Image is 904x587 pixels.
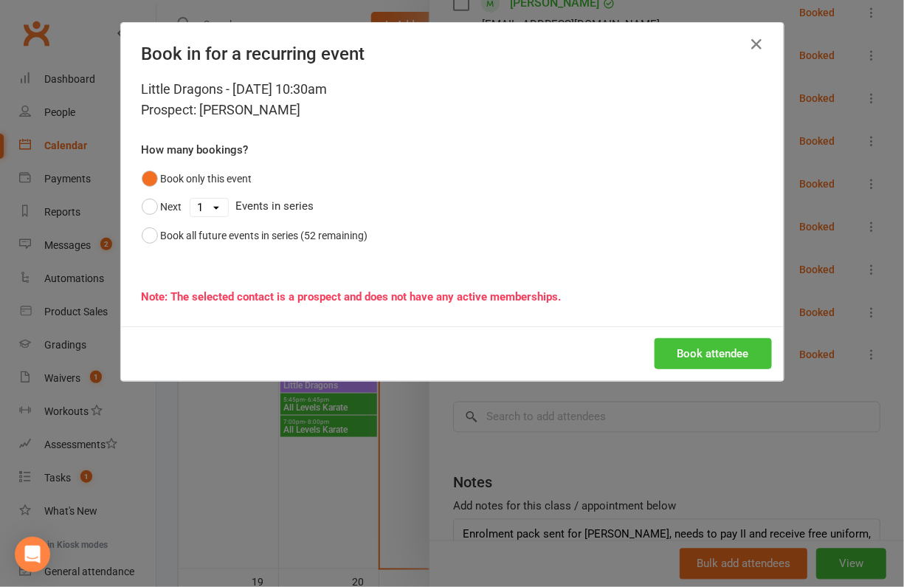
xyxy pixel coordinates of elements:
button: Next [142,193,182,221]
label: How many bookings? [142,141,249,159]
div: Open Intercom Messenger [15,537,50,572]
div: Note: The selected contact is a prospect and does not have any active memberships. [142,288,763,306]
button: Book attendee [655,338,772,369]
button: Close [745,32,769,56]
h4: Book in for a recurring event [142,44,763,64]
button: Book only this event [142,165,252,193]
div: Little Dragons - [DATE] 10:30am Prospect: [PERSON_NAME] [142,79,763,120]
button: Book all future events in series (52 remaining) [142,222,368,250]
div: Book all future events in series (52 remaining) [161,227,368,244]
div: Events in series [142,193,763,221]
